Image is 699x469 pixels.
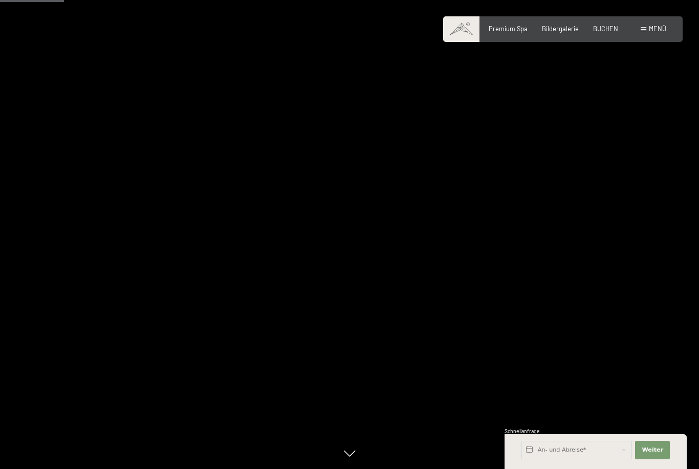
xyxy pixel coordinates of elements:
[542,25,579,33] a: Bildergalerie
[593,25,618,33] a: BUCHEN
[505,428,540,434] span: Schnellanfrage
[489,25,528,33] a: Premium Spa
[635,441,670,459] button: Weiter
[649,25,666,33] span: Menü
[642,446,663,454] span: Weiter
